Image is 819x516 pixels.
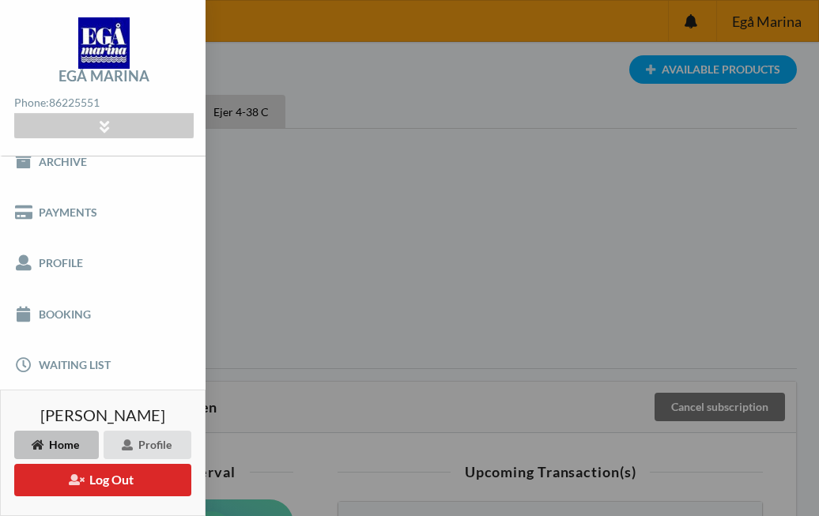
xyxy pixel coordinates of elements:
span: [PERSON_NAME] [40,407,165,423]
img: logo [78,17,130,69]
strong: 86225551 [49,96,100,109]
div: Egå Marina [58,69,149,83]
div: Home [14,431,99,459]
div: Profile [104,431,191,459]
button: Log Out [14,464,191,496]
div: Phone: [14,92,193,114]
